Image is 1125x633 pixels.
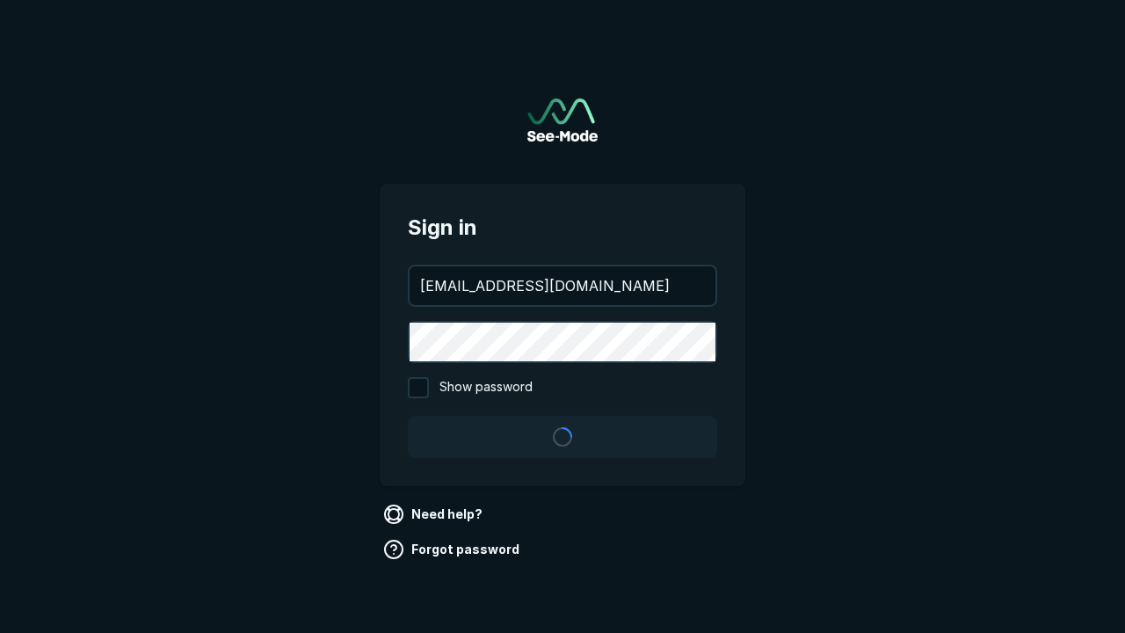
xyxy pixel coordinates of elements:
img: See-Mode Logo [527,98,598,142]
span: Show password [439,377,533,398]
span: Sign in [408,212,717,244]
a: Forgot password [380,535,526,564]
a: Need help? [380,500,490,528]
input: your@email.com [410,266,715,305]
a: Go to sign in [527,98,598,142]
